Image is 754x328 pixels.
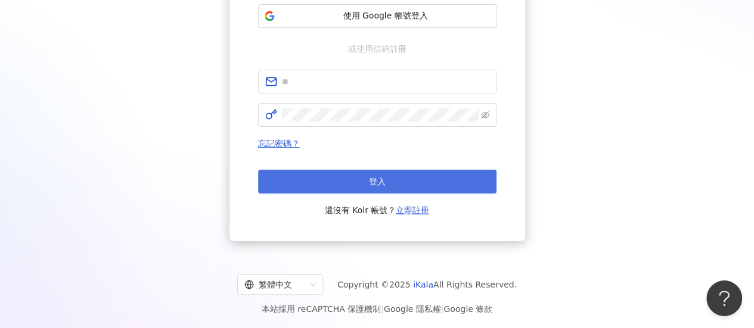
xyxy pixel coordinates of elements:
[413,280,433,289] a: iKala
[396,205,429,215] a: 立即註冊
[244,275,305,294] div: 繁體中文
[369,177,386,186] span: 登入
[381,304,384,314] span: |
[258,4,497,28] button: 使用 Google 帳號登入
[706,280,742,316] iframe: Help Scout Beacon - Open
[481,111,489,119] span: eye-invisible
[262,302,492,316] span: 本站採用 reCAPTCHA 保護機制
[441,304,444,314] span: |
[258,139,300,148] a: 忘記密碼？
[340,42,415,55] span: 或使用信箱註冊
[325,203,430,217] span: 還沒有 Kolr 帳號？
[258,170,497,193] button: 登入
[280,10,491,22] span: 使用 Google 帳號登入
[337,277,517,292] span: Copyright © 2025 All Rights Reserved.
[384,304,441,314] a: Google 隱私權
[443,304,492,314] a: Google 條款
